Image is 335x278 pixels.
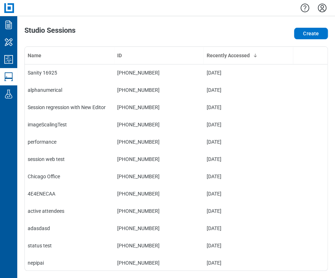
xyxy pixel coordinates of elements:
[3,19,14,31] svg: Documents
[28,156,111,163] div: session web test
[114,151,204,168] td: [PHONE_NUMBER]
[203,116,293,133] td: [DATE]
[114,116,204,133] td: [PHONE_NUMBER]
[28,138,111,145] div: performance
[114,220,204,237] td: [PHONE_NUMBER]
[24,26,75,38] h1: Studio Sessions
[28,259,111,266] div: nepipai
[28,69,111,76] div: Sanity 16925
[114,168,204,185] td: [PHONE_NUMBER]
[117,52,201,59] div: ID
[3,54,14,65] svg: Studio Projects
[114,254,204,272] td: [PHONE_NUMBER]
[203,133,293,151] td: [DATE]
[203,168,293,185] td: [DATE]
[294,28,328,39] button: Create
[114,99,204,116] td: [PHONE_NUMBER]
[203,202,293,220] td: [DATE]
[206,52,290,59] div: Recently Accessed
[28,52,111,59] div: Name
[203,81,293,99] td: [DATE]
[28,173,111,180] div: Chicago Office
[203,237,293,254] td: [DATE]
[3,71,14,82] svg: Studio Sessions
[28,104,111,111] div: Session regression with New Editor
[316,2,328,14] button: Settings
[203,185,293,202] td: [DATE]
[28,242,111,249] div: status test
[28,86,111,94] div: alphanumerical
[203,64,293,81] td: [DATE]
[203,99,293,116] td: [DATE]
[28,225,111,232] div: adasdasd
[3,36,14,48] svg: My Workspace
[114,64,204,81] td: [PHONE_NUMBER]
[114,133,204,151] td: [PHONE_NUMBER]
[3,88,14,100] svg: Labs
[114,185,204,202] td: [PHONE_NUMBER]
[203,254,293,272] td: [DATE]
[28,190,111,197] div: 4E4ENECAA
[203,220,293,237] td: [DATE]
[28,121,111,128] div: imageScalingTest
[114,237,204,254] td: [PHONE_NUMBER]
[28,207,111,215] div: active attendees
[114,202,204,220] td: [PHONE_NUMBER]
[114,81,204,99] td: [PHONE_NUMBER]
[203,151,293,168] td: [DATE]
